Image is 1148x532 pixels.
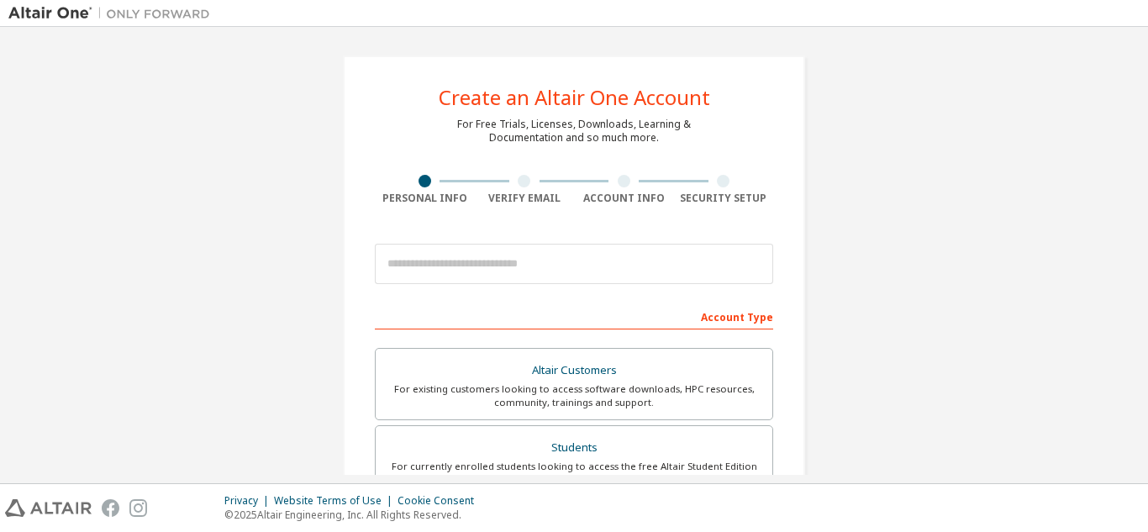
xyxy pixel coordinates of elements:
p: © 2025 Altair Engineering, Inc. All Rights Reserved. [224,508,484,522]
div: Verify Email [475,192,575,205]
div: Account Type [375,303,773,329]
div: Privacy [224,494,274,508]
div: Students [386,436,762,460]
img: instagram.svg [129,499,147,517]
div: Account Info [574,192,674,205]
img: Altair One [8,5,219,22]
div: Security Setup [674,192,774,205]
div: Altair Customers [386,359,762,382]
div: For currently enrolled students looking to access the free Altair Student Edition bundle and all ... [386,460,762,487]
img: altair_logo.svg [5,499,92,517]
div: For existing customers looking to access software downloads, HPC resources, community, trainings ... [386,382,762,409]
div: Create an Altair One Account [439,87,710,108]
div: Personal Info [375,192,475,205]
div: For Free Trials, Licenses, Downloads, Learning & Documentation and so much more. [457,118,691,145]
div: Website Terms of Use [274,494,398,508]
img: facebook.svg [102,499,119,517]
div: Cookie Consent [398,494,484,508]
